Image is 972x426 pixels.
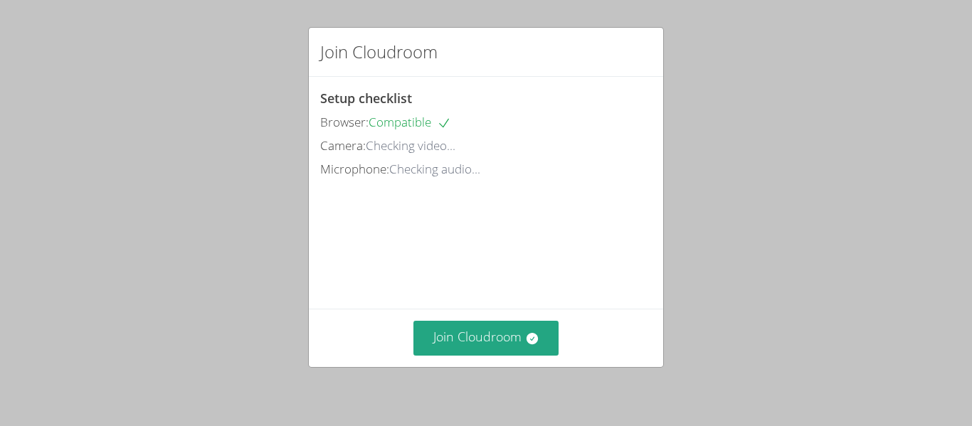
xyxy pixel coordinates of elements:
[369,114,451,130] span: Compatible
[320,114,369,130] span: Browser:
[389,161,480,177] span: Checking audio...
[320,137,366,154] span: Camera:
[366,137,455,154] span: Checking video...
[320,39,438,65] h2: Join Cloudroom
[320,90,412,107] span: Setup checklist
[413,321,559,356] button: Join Cloudroom
[320,161,389,177] span: Microphone:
